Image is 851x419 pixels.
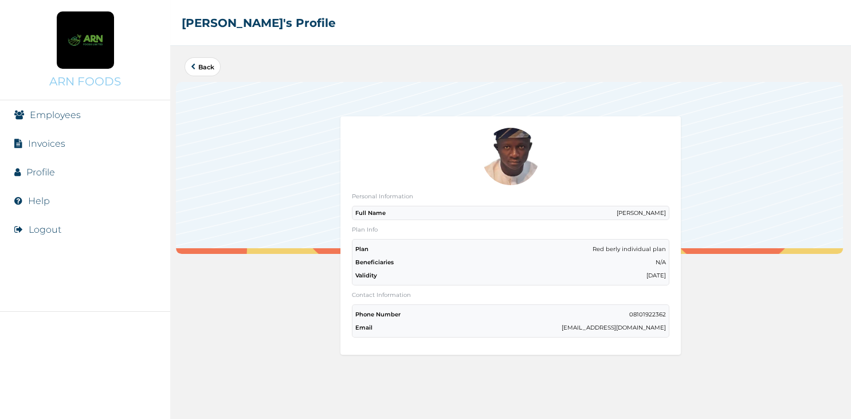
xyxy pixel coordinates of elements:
a: Back [191,64,214,70]
p: Plan Info [352,226,669,233]
a: Employees [30,109,81,120]
p: ARN FOODS [49,75,121,88]
p: N/A [656,259,666,266]
p: 08101922362 [629,311,666,318]
a: Profile [26,167,55,178]
p: [DATE] [646,272,666,279]
p: [PERSON_NAME] [617,209,666,217]
p: Phone Number [355,311,401,318]
p: Red berly individual plan [593,245,666,253]
p: Email [355,324,372,331]
p: Plan [355,245,368,253]
a: Invoices [28,138,65,149]
a: Help [28,195,50,206]
button: Logout [29,224,61,235]
p: [EMAIL_ADDRESS][DOMAIN_NAME] [562,324,666,331]
p: Beneficiaries [355,259,394,266]
p: Validity [355,272,377,279]
img: Enrollee [482,128,539,185]
img: Company [57,11,114,69]
h2: [PERSON_NAME]'s Profile [182,16,336,30]
button: Back [185,57,221,76]
p: Contact Information [352,291,669,299]
img: RelianceHMO's Logo [11,390,159,408]
p: Personal Information [352,193,669,200]
p: Full Name [355,209,386,217]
